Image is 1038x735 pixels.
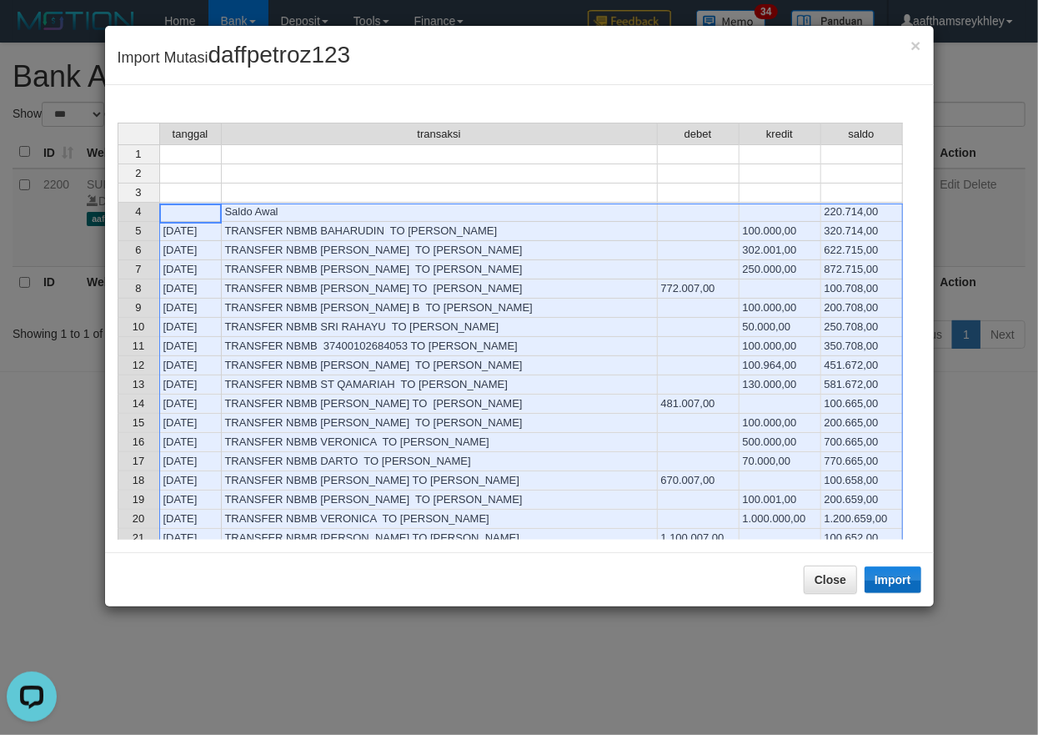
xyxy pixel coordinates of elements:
[133,531,144,544] span: 21
[821,529,903,548] td: 100.652,00
[133,359,144,371] span: 12
[848,128,874,140] span: saldo
[159,222,222,241] td: [DATE]
[658,279,740,299] td: 772.007,00
[222,337,658,356] td: TRANSFER NBMB 37400102684053 TO [PERSON_NAME]
[821,433,903,452] td: 700.665,00
[135,301,141,314] span: 9
[222,279,658,299] td: TRANSFER NBMB [PERSON_NAME] TO [PERSON_NAME]
[821,279,903,299] td: 100.708,00
[133,455,144,467] span: 17
[118,49,351,66] span: Import Mutasi
[222,260,658,279] td: TRANSFER NBMB [PERSON_NAME] TO [PERSON_NAME]
[658,529,740,548] td: 1.100.007,00
[222,491,658,510] td: TRANSFER NBMB [PERSON_NAME] TO [PERSON_NAME]
[684,128,712,140] span: debet
[133,512,144,525] span: 20
[222,529,658,548] td: TRANSFER NBMB [PERSON_NAME] TO [PERSON_NAME]
[135,263,141,275] span: 7
[135,186,141,199] span: 3
[222,414,658,433] td: TRANSFER NBMB [PERSON_NAME] TO [PERSON_NAME]
[159,433,222,452] td: [DATE]
[222,299,658,318] td: TRANSFER NBMB [PERSON_NAME] B TO [PERSON_NAME]
[135,167,141,179] span: 2
[740,414,821,433] td: 100.000,00
[159,471,222,491] td: [DATE]
[222,375,658,395] td: TRANSFER NBMB ST QAMARIAH TO [PERSON_NAME]
[740,260,821,279] td: 250.000,00
[740,491,821,510] td: 100.001,00
[159,279,222,299] td: [DATE]
[222,510,658,529] td: TRANSFER NBMB VERONICA TO [PERSON_NAME]
[821,260,903,279] td: 872.715,00
[159,299,222,318] td: [DATE]
[821,491,903,510] td: 200.659,00
[133,378,144,390] span: 13
[821,318,903,337] td: 250.708,00
[159,241,222,260] td: [DATE]
[159,260,222,279] td: [DATE]
[133,493,144,506] span: 19
[133,340,144,352] span: 11
[740,241,821,260] td: 302.001,00
[159,510,222,529] td: [DATE]
[135,282,141,295] span: 8
[7,7,57,57] button: Open LiveChat chat widget
[133,397,144,410] span: 14
[740,510,821,529] td: 1.000.000,00
[118,123,159,144] th: Select whole grid
[865,566,921,593] button: Import
[133,474,144,486] span: 18
[417,128,460,140] span: transaksi
[740,452,821,471] td: 70.000,00
[821,222,903,241] td: 320.714,00
[821,203,903,222] td: 220.714,00
[222,471,658,491] td: TRANSFER NBMB [PERSON_NAME] TO [PERSON_NAME]
[740,337,821,356] td: 100.000,00
[910,36,920,55] span: ×
[821,471,903,491] td: 100.658,00
[740,356,821,375] td: 100.964,00
[821,510,903,529] td: 1.200.659,00
[159,491,222,510] td: [DATE]
[821,356,903,375] td: 451.672,00
[821,299,903,318] td: 200.708,00
[222,318,658,337] td: TRANSFER NBMB SRI RAHAYU TO [PERSON_NAME]
[133,416,144,429] span: 15
[135,224,141,237] span: 5
[159,356,222,375] td: [DATE]
[222,203,658,222] td: Saldo Awal
[821,337,903,356] td: 350.708,00
[910,37,920,54] button: Close
[821,452,903,471] td: 770.665,00
[222,433,658,452] td: TRANSFER NBMB VERONICA TO [PERSON_NAME]
[658,471,740,491] td: 670.007,00
[159,375,222,395] td: [DATE]
[821,414,903,433] td: 200.665,00
[740,318,821,337] td: 50.000,00
[159,529,222,548] td: [DATE]
[222,395,658,414] td: TRANSFER NBMB [PERSON_NAME] TO [PERSON_NAME]
[222,356,658,375] td: TRANSFER NBMB [PERSON_NAME] TO [PERSON_NAME]
[658,395,740,414] td: 481.007,00
[173,128,208,140] span: tanggal
[133,320,144,333] span: 10
[821,375,903,395] td: 581.672,00
[159,337,222,356] td: [DATE]
[133,435,144,448] span: 16
[740,299,821,318] td: 100.000,00
[222,222,658,241] td: TRANSFER NBMB BAHARUDIN TO [PERSON_NAME]
[159,395,222,414] td: [DATE]
[135,205,141,218] span: 4
[135,148,141,160] span: 1
[135,244,141,256] span: 6
[766,128,793,140] span: kredit
[208,42,351,68] span: daffpetroz123
[740,375,821,395] td: 130.000,00
[740,222,821,241] td: 100.000,00
[821,241,903,260] td: 622.715,00
[804,566,857,594] button: Close
[222,452,658,471] td: TRANSFER NBMB DARTO TO [PERSON_NAME]
[159,414,222,433] td: [DATE]
[740,433,821,452] td: 500.000,00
